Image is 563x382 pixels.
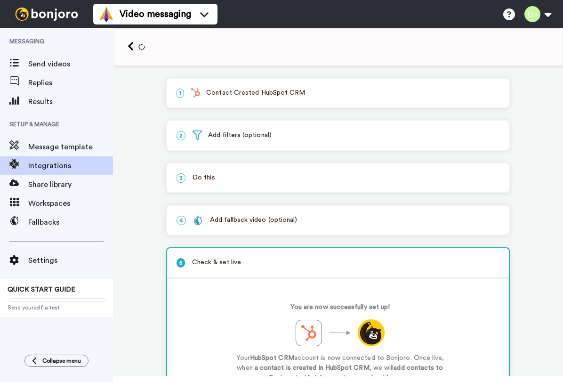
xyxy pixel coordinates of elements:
img: logo_hubspot.svg [191,88,200,98]
img: ArrowLong.svg [329,331,351,335]
span: 5 [177,258,185,268]
span: Fallbacks [28,217,113,228]
span: Send videos [28,58,113,70]
span: Settings [28,255,113,266]
span: 4 [177,216,186,225]
img: filter.svg [193,130,202,140]
div: Add fallback video (optional) [193,215,297,225]
strong: add contacts to your Bonjoro tasklist for you to record a video message [254,365,443,381]
span: Workspaces [28,198,113,209]
span: Share library [28,179,113,190]
span: QUICK START GUIDE [8,286,75,293]
div: 3Do this [166,163,510,193]
span: Message template [28,141,113,153]
span: Results [28,96,113,107]
span: 1 [177,89,184,98]
button: Collapse menu [24,355,88,367]
img: bj-logo-header-white.svg [11,8,82,21]
img: logo_hubspot.svg [301,325,317,341]
p: Do this [177,173,499,183]
div: 1Contact Created HubSpot CRM [166,78,510,108]
span: Integrations [28,160,113,171]
p: Contact Created HubSpot CRM [177,88,499,98]
span: Replies [28,77,113,89]
p: You are now successfully set up! [290,302,390,312]
span: Collapse menu [42,357,81,365]
strong: a contact is created in HubSpot CRM [255,365,370,371]
strong: HubSpot CRM [250,355,294,361]
img: vm-color.svg [99,7,114,22]
span: 3 [177,173,185,183]
span: Send yourself a test [8,304,105,311]
div: 2Add filters (optional) [166,120,510,151]
img: logo_round_yellow.svg [358,319,385,346]
span: 2 [177,131,185,140]
p: Add filters (optional) [177,130,499,140]
div: 4Add fallback video (optional) [166,205,510,236]
p: Check & set live [177,258,499,268]
span: Video messaging [120,8,191,21]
